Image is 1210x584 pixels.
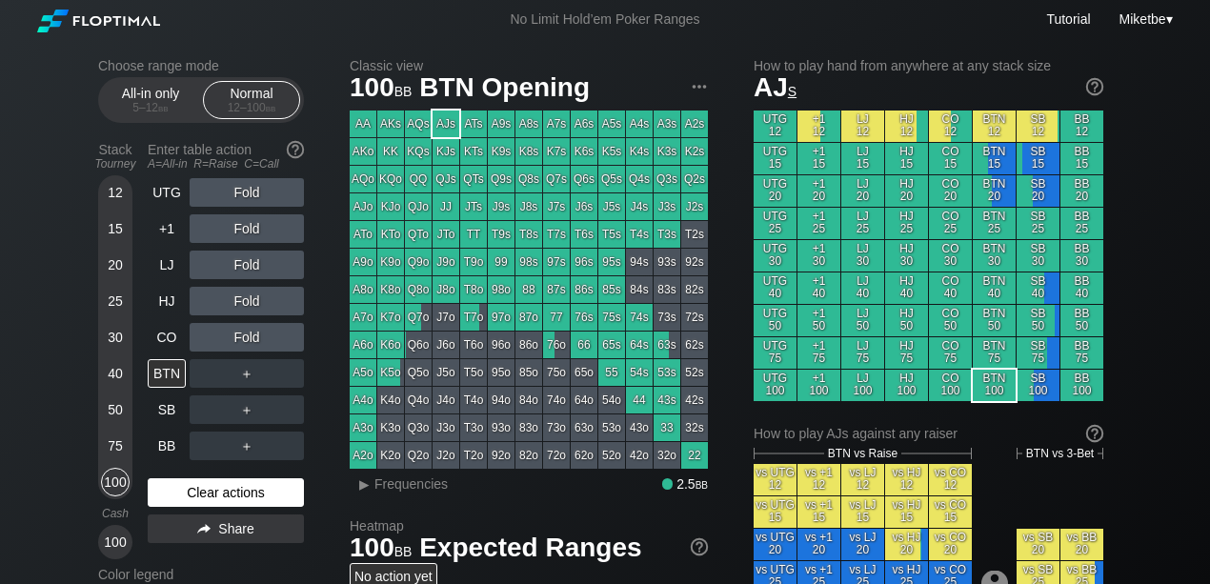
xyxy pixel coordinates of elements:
div: Q8s [515,166,542,192]
div: Normal [208,82,295,118]
div: BTN 30 [973,240,1016,272]
div: BTN [148,359,186,388]
div: T9s [488,221,514,248]
div: Q7o [405,304,432,331]
div: 22 [681,442,708,469]
div: 25 [101,287,130,315]
div: HJ 25 [885,208,928,239]
div: SB 15 [1017,143,1059,174]
div: HJ 100 [885,370,928,401]
span: BTN vs 3-Bet [1026,447,1094,460]
div: 44 [626,387,653,413]
div: A9o [350,249,376,275]
div: SB 50 [1017,305,1059,336]
span: AJ [754,72,797,102]
div: SB 100 [1017,370,1059,401]
div: A6s [571,111,597,137]
div: 95s [598,249,625,275]
span: Miketbe [1119,11,1166,27]
div: 94o [488,387,514,413]
div: Q7s [543,166,570,192]
div: JJ [433,193,459,220]
div: J9o [433,249,459,275]
div: T2o [460,442,487,469]
div: CO 20 [929,175,972,207]
div: LJ 25 [841,208,884,239]
div: T4o [460,387,487,413]
div: Fold [190,323,304,352]
div: 77 [543,304,570,331]
div: 54o [598,387,625,413]
h2: How to play hand from anywhere at any stack size [754,58,1103,73]
div: 55 [598,359,625,386]
div: K2s [681,138,708,165]
div: QJo [405,193,432,220]
div: HJ 20 [885,175,928,207]
div: 53o [598,414,625,441]
img: ellipsis.fd386fe8.svg [689,76,710,97]
div: K7s [543,138,570,165]
div: K6s [571,138,597,165]
div: J3s [654,193,680,220]
div: 92s [681,249,708,275]
div: LJ 15 [841,143,884,174]
div: UTG 30 [754,240,797,272]
div: HJ 40 [885,272,928,304]
div: A=All-in R=Raise C=Call [148,157,304,171]
div: 12 [101,178,130,207]
div: K5s [598,138,625,165]
div: Q6s [571,166,597,192]
div: T7s [543,221,570,248]
div: 95o [488,359,514,386]
div: J3o [433,414,459,441]
div: A6o [350,332,376,358]
div: Q4s [626,166,653,192]
div: +1 75 [797,337,840,369]
div: SB 20 [1017,175,1059,207]
div: BB 50 [1060,305,1103,336]
div: A8o [350,276,376,303]
div: CO 100 [929,370,972,401]
div: 96s [571,249,597,275]
div: 76s [571,304,597,331]
div: BB [148,432,186,460]
div: BTN 15 [973,143,1016,174]
div: +1 12 [797,111,840,142]
div: J6s [571,193,597,220]
div: 73o [543,414,570,441]
div: CO 15 [929,143,972,174]
div: 42s [681,387,708,413]
div: K3s [654,138,680,165]
div: BTN 20 [973,175,1016,207]
div: 66 [571,332,597,358]
img: Floptimal logo [37,10,159,32]
img: help.32db89a4.svg [285,139,306,160]
div: HJ 75 [885,337,928,369]
div: 33 [654,414,680,441]
div: A5o [350,359,376,386]
div: QTs [460,166,487,192]
span: s [788,79,797,100]
div: UTG 25 [754,208,797,239]
div: J5s [598,193,625,220]
div: K8o [377,276,404,303]
div: 94s [626,249,653,275]
div: 65s [598,332,625,358]
div: CO 25 [929,208,972,239]
div: 64o [571,387,597,413]
div: T5s [598,221,625,248]
div: T8o [460,276,487,303]
div: LJ 50 [841,305,884,336]
div: Fold [190,287,304,315]
div: 32o [654,442,680,469]
div: T2s [681,221,708,248]
div: HJ 15 [885,143,928,174]
div: LJ 30 [841,240,884,272]
div: BTN 12 [973,111,1016,142]
div: J2o [433,442,459,469]
div: LJ 12 [841,111,884,142]
div: T6o [460,332,487,358]
div: 93s [654,249,680,275]
div: 53s [654,359,680,386]
div: 52s [681,359,708,386]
